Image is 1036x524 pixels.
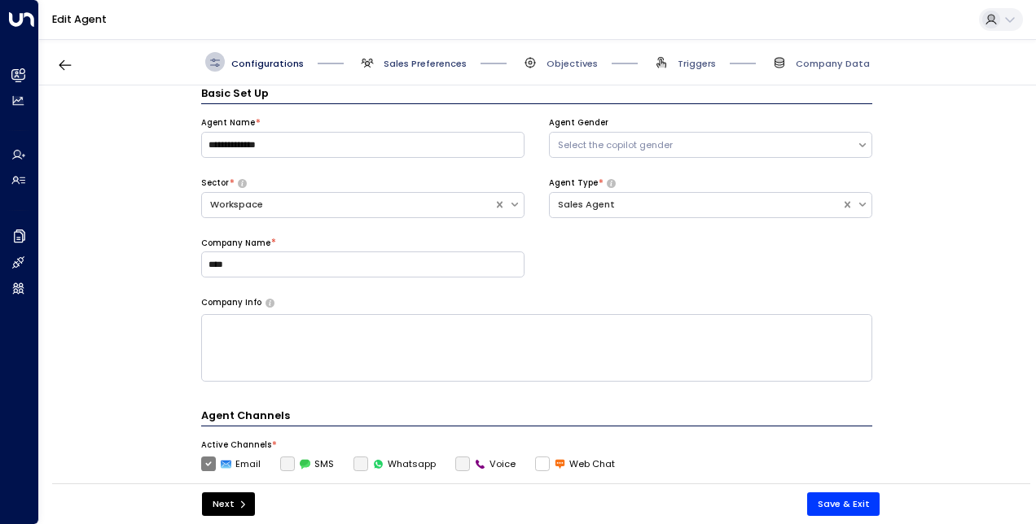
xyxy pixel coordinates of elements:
[266,299,274,307] button: Provide a brief overview of your company, including your industry, products or services, and any ...
[52,12,107,26] a: Edit Agent
[549,117,608,129] label: Agent Gender
[238,179,247,187] button: Select whether your copilot will handle inquiries directly from leads or from brokers representin...
[353,456,436,471] div: To activate this channel, please go to the Integrations page
[231,57,304,70] span: Configurations
[201,117,255,129] label: Agent Name
[280,456,334,471] label: SMS
[280,456,334,471] div: To activate this channel, please go to the Integrations page
[796,57,870,70] span: Company Data
[201,238,270,249] label: Company Name
[455,456,516,471] label: Voice
[535,456,615,471] label: Web Chat
[201,456,261,471] label: Email
[455,456,516,471] div: To activate this channel, please go to the Integrations page
[201,408,872,426] h4: Agent Channels
[201,85,872,104] h3: Basic Set Up
[201,439,271,451] label: Active Channels
[353,456,436,471] label: Whatsapp
[807,492,880,516] button: Save & Exit
[607,179,616,187] button: Select whether your copilot will handle inquiries directly from leads or from brokers representin...
[558,138,849,152] div: Select the copilot gender
[384,57,467,70] span: Sales Preferences
[558,198,833,212] div: Sales Agent
[678,57,716,70] span: Triggers
[201,177,229,189] label: Sector
[549,177,598,189] label: Agent Type
[202,492,255,516] button: Next
[547,57,598,70] span: Objectives
[201,297,261,308] label: Company Info
[210,198,485,212] div: Workspace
